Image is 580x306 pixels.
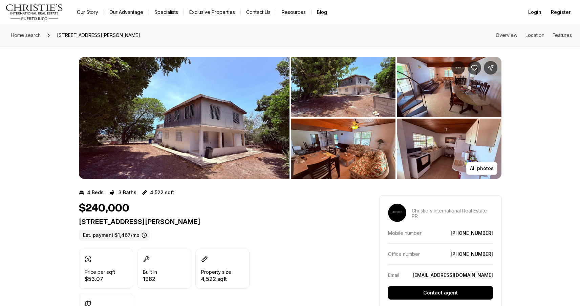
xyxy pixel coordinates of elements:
a: Skip to: Overview [496,32,517,38]
a: [PHONE_NUMBER] [451,251,493,257]
span: Home search [11,32,41,38]
p: 1982 [143,276,157,282]
button: View image gallery [291,57,395,117]
button: Register [547,5,575,19]
p: 4,522 sqft [201,276,231,282]
button: Contact agent [388,286,493,300]
p: Office number [388,251,420,257]
button: View image gallery [397,119,501,179]
button: All photos [466,162,497,175]
h1: $240,000 [79,202,129,215]
li: 1 of 6 [79,57,289,179]
a: Our Advantage [104,7,149,17]
button: View image gallery [291,119,395,179]
div: Listing Photos [79,57,501,179]
p: Mobile number [388,230,422,236]
a: Our Story [71,7,104,17]
a: Skip to: Features [553,32,572,38]
a: [PHONE_NUMBER] [451,230,493,236]
p: Christie's International Real Estate PR [412,208,493,219]
p: Contact agent [423,290,458,295]
span: Login [528,9,541,15]
p: Email [388,272,399,278]
p: 4,522 sqft [150,190,174,195]
button: Save Property: Barrio La Montalva 11 SALINAS PROVIDENCIA [468,61,481,75]
a: Exclusive Properties [184,7,240,17]
span: [STREET_ADDRESS][PERSON_NAME] [54,30,143,41]
button: Property options [451,61,465,75]
p: Price per sqft [85,269,115,275]
a: Specialists [149,7,184,17]
a: [EMAIL_ADDRESS][DOMAIN_NAME] [413,272,493,278]
a: Resources [276,7,311,17]
button: Contact Us [241,7,276,17]
a: Home search [8,30,43,41]
button: Share Property: Barrio La Montalva 11 SALINAS PROVIDENCIA [484,61,497,75]
p: 3 Baths [119,190,136,195]
button: View image gallery [79,57,289,179]
p: Property size [201,269,231,275]
button: 3 Baths [109,187,136,198]
span: Register [551,9,571,15]
label: Est. payment: $1,467/mo [79,230,150,241]
p: Built in [143,269,157,275]
a: Skip to: Location [525,32,544,38]
button: Login [524,5,545,19]
nav: Page section menu [496,33,572,38]
li: 2 of 6 [291,57,501,179]
p: 4 Beds [87,190,104,195]
img: logo [5,4,63,20]
p: [STREET_ADDRESS][PERSON_NAME] [79,218,355,226]
button: View image gallery [397,57,501,117]
p: All photos [470,166,494,171]
p: $53.07 [85,276,115,282]
a: Blog [312,7,332,17]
